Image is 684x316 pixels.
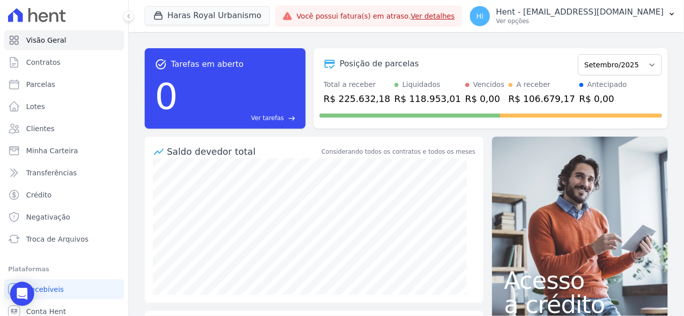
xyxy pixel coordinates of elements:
a: Negativação [4,207,124,227]
button: Haras Royal Urbanismo [145,6,270,25]
span: Tarefas em aberto [171,58,244,70]
a: Minha Carteira [4,141,124,161]
a: Lotes [4,96,124,117]
a: Ver detalhes [411,12,455,20]
a: Troca de Arquivos [4,229,124,249]
p: Hent - [EMAIL_ADDRESS][DOMAIN_NAME] [496,7,664,17]
div: Liquidados [403,79,441,90]
span: Troca de Arquivos [26,234,88,244]
div: Antecipado [588,79,627,90]
div: R$ 0,00 [579,92,627,106]
div: Open Intercom Messenger [10,282,34,306]
span: Contratos [26,57,60,67]
div: Considerando todos os contratos e todos os meses [322,147,475,156]
div: R$ 225.632,18 [324,92,390,106]
div: R$ 0,00 [465,92,505,106]
span: Minha Carteira [26,146,78,156]
a: Recebíveis [4,279,124,299]
span: Visão Geral [26,35,66,45]
div: R$ 106.679,17 [509,92,575,106]
a: Ver tarefas east [182,114,296,123]
span: Hi [476,13,483,20]
span: Clientes [26,124,54,134]
span: Transferências [26,168,77,178]
span: Crédito [26,190,52,200]
span: Parcelas [26,79,55,89]
a: Contratos [4,52,124,72]
span: task_alt [155,58,167,70]
div: Total a receber [324,79,390,90]
span: Você possui fatura(s) em atraso. [297,11,455,22]
a: Parcelas [4,74,124,94]
button: Hi Hent - [EMAIL_ADDRESS][DOMAIN_NAME] Ver opções [462,2,684,30]
div: Saldo devedor total [167,145,320,158]
div: Vencidos [473,79,505,90]
span: east [288,115,296,122]
a: Transferências [4,163,124,183]
span: Lotes [26,101,45,112]
a: Crédito [4,185,124,205]
a: Clientes [4,119,124,139]
div: 0 [155,70,178,123]
div: A receber [517,79,551,90]
span: Recebíveis [26,284,64,294]
div: R$ 118.953,01 [395,92,461,106]
div: Posição de parcelas [340,58,419,70]
span: Negativação [26,212,70,222]
p: Ver opções [496,17,664,25]
div: Plataformas [8,263,120,275]
span: Acesso [504,268,656,292]
span: Ver tarefas [251,114,284,123]
a: Visão Geral [4,30,124,50]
